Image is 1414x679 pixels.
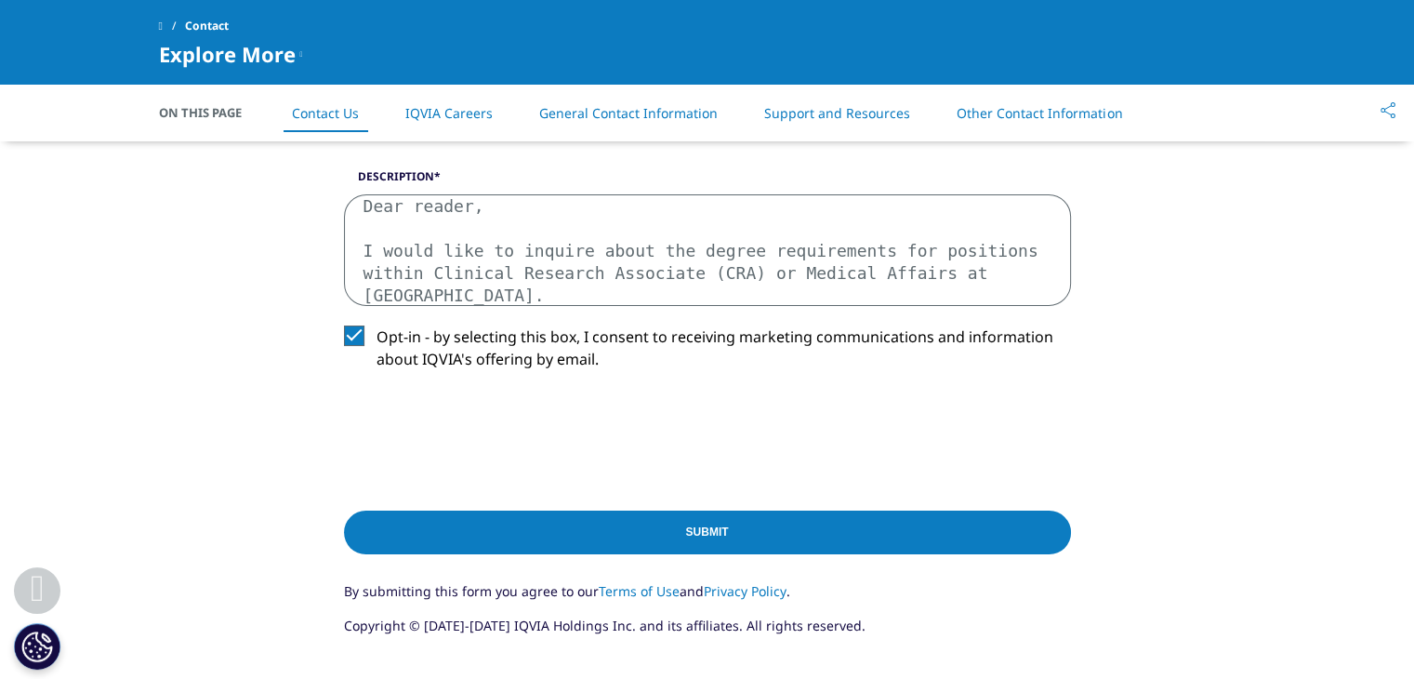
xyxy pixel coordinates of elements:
[159,43,296,65] span: Explore More
[14,623,60,670] button: Cookie-instellingen
[957,104,1122,122] a: Other Contact Information
[344,511,1071,554] input: Submit
[405,104,493,122] a: IQVIA Careers
[539,104,718,122] a: General Contact Information
[344,581,1071,616] p: By submitting this form you agree to our and .
[185,9,229,43] span: Contact
[159,103,261,122] span: On This Page
[344,168,1071,194] label: Description
[704,582,786,600] a: Privacy Policy
[344,326,1071,380] label: Opt-in - by selecting this box, I consent to receiving marketing communications and information a...
[599,582,680,600] a: Terms of Use
[344,400,627,473] iframe: reCAPTCHA
[344,616,1071,650] p: Copyright © [DATE]-[DATE] IQVIA Holdings Inc. and its affiliates. All rights reserved.
[292,104,359,122] a: Contact Us
[764,104,910,122] a: Support and Resources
